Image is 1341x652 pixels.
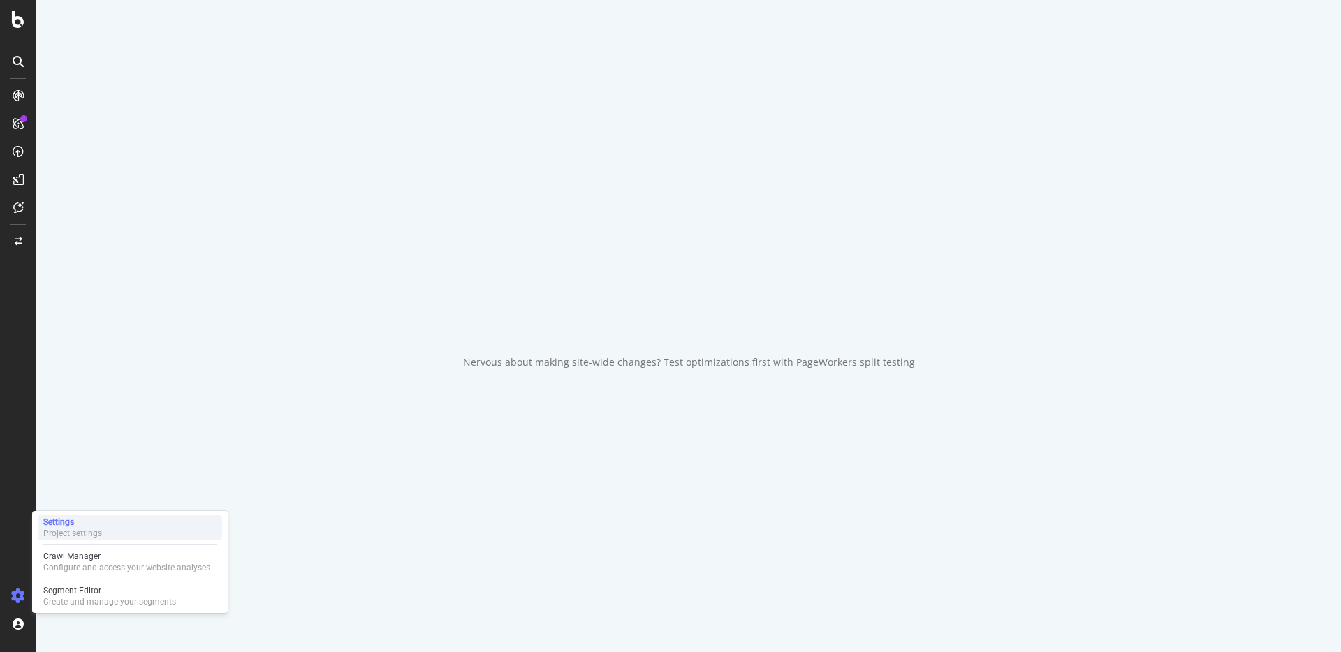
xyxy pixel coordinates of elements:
div: Nervous about making site-wide changes? Test optimizations first with PageWorkers split testing [463,355,915,369]
a: Segment EditorCreate and manage your segments [38,584,222,609]
div: Configure and access your website analyses [43,562,210,573]
div: animation [638,283,739,333]
div: Segment Editor [43,585,176,596]
div: Settings [43,517,102,528]
a: SettingsProject settings [38,515,222,540]
div: Create and manage your segments [43,596,176,607]
div: Crawl Manager [43,551,210,562]
a: Crawl ManagerConfigure and access your website analyses [38,549,222,575]
div: Project settings [43,528,102,539]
